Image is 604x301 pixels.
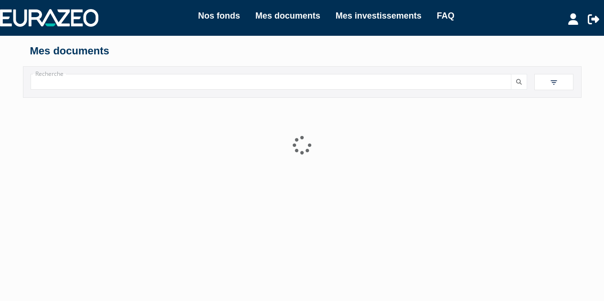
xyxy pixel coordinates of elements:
img: filter.svg [550,78,558,87]
a: FAQ [437,9,455,22]
a: Mes investissements [336,9,422,22]
a: Nos fonds [198,9,240,22]
a: Mes documents [255,9,320,22]
input: Recherche [31,74,512,90]
h4: Mes documents [30,45,574,57]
